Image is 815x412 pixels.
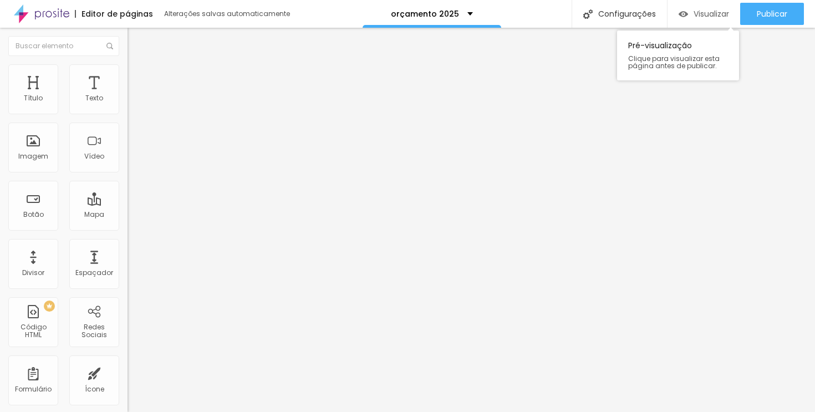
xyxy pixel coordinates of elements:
font: Imagem [18,151,48,161]
button: Visualizar [668,3,740,25]
font: Redes Sociais [81,322,107,339]
font: Clique para visualizar esta página antes de publicar. [628,54,720,70]
font: Divisor [22,268,44,277]
font: Alterações salvas automaticamente [164,9,290,18]
font: Espaçador [75,268,113,277]
font: Ícone [85,384,104,394]
font: Visualizar [694,8,729,19]
font: orçamento 2025 [391,8,459,19]
input: Buscar elemento [8,36,119,56]
img: view-1.svg [679,9,688,19]
font: Vídeo [84,151,104,161]
font: Editor de páginas [81,8,153,19]
img: Ícone [106,43,113,49]
iframe: Editor [128,28,815,412]
font: Pré-visualização [628,40,692,51]
font: Mapa [84,210,104,219]
button: Publicar [740,3,804,25]
img: Ícone [583,9,593,19]
font: Texto [85,93,103,103]
font: Configurações [598,8,656,19]
font: Título [24,93,43,103]
font: Publicar [757,8,787,19]
font: Botão [23,210,44,219]
font: Formulário [15,384,52,394]
font: Código HTML [21,322,47,339]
